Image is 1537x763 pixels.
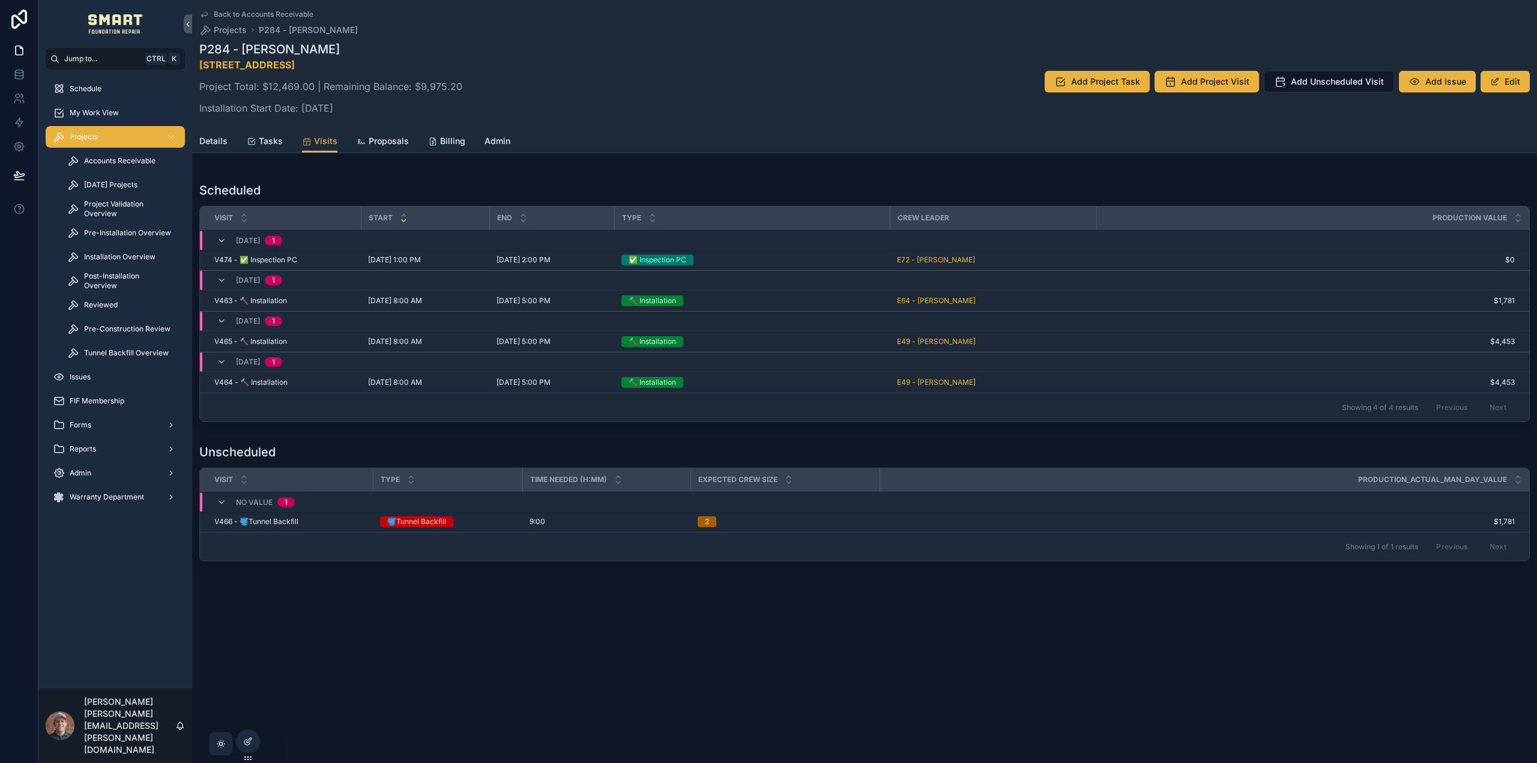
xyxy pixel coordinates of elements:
a: FIF Membership [46,390,185,412]
a: Schedule [46,78,185,100]
a: Warranty Department [46,486,185,508]
span: V474 - ✅ Inspection PC [214,255,297,265]
a: Proposals [357,130,409,154]
span: Time Needed (h:mm) [530,475,607,484]
span: 9:00 [530,517,545,526]
div: 1 [272,316,275,326]
div: scrollable content [38,70,192,523]
a: E72 - [PERSON_NAME] [897,255,1089,265]
div: 2 [705,516,709,527]
span: $1,781 [1096,296,1515,306]
a: Back to Accounts Receivable [199,10,313,19]
a: 9:00 [530,517,683,526]
button: Jump to...CtrlK [46,48,185,70]
span: $4,453 [1096,337,1515,346]
a: [STREET_ADDRESS] [199,59,295,71]
span: V466 - 🪣Tunnel Backfill [214,517,298,526]
a: Details [199,130,228,154]
a: V463 - 🔨 Installation [214,296,354,306]
div: 🔨 Installation [629,336,676,347]
div: 1 [272,357,275,367]
h1: P284 - [PERSON_NAME] [199,41,462,58]
span: Reports [70,444,96,454]
a: E64 - [PERSON_NAME] [897,296,976,306]
div: 🔨 Installation [629,295,676,306]
a: [DATE] 5:00 PM [497,296,607,306]
a: V464 - 🔨 Installation [214,378,354,387]
span: Add Unscheduled Visit [1291,76,1384,88]
span: [DATE] 5:00 PM [497,378,551,387]
span: Visit [214,213,233,223]
a: Admin [46,462,185,484]
a: E64 - [PERSON_NAME] [897,296,1089,306]
span: Add Project Task [1071,76,1140,88]
span: Add Issue [1425,76,1466,88]
span: V463 - 🔨 Installation [214,296,287,306]
span: Admin [70,468,91,478]
span: [DATE] 8:00 AM [368,378,422,387]
span: Showing 1 of 1 results [1345,542,1418,552]
a: $0 [1096,255,1515,265]
span: [DATE] 5:00 PM [497,337,551,346]
a: Admin [485,130,510,154]
span: Jump to... [64,54,140,64]
span: Pre-Construction Review [84,324,171,334]
span: Accounts Receivable [84,156,156,166]
span: Visit [214,475,233,484]
a: [DATE] 5:00 PM [497,378,607,387]
button: Add Project Visit [1155,71,1259,92]
a: Accounts Receivable [60,150,185,172]
span: V464 - 🔨 Installation [214,378,288,387]
a: Pre-Installation Overview [60,222,185,244]
span: Start [369,213,393,223]
a: 🔨 Installation [621,377,883,388]
span: Crew Leader [898,213,949,223]
a: Installation Overview [60,246,185,268]
p: Installation Start Date: [DATE] [199,101,462,115]
span: Proposals [369,135,409,147]
span: Pre-Installation Overview [84,228,171,238]
button: Add Unscheduled Visit [1264,71,1394,92]
a: V465 - 🔨 Installation [214,337,354,346]
span: V465 - 🔨 Installation [214,337,287,346]
a: ✅ Inspection PC [621,255,883,265]
span: Post-Installation Overview [84,271,173,291]
span: E49 - [PERSON_NAME] [897,337,976,346]
h1: Scheduled [199,182,261,199]
span: Project Validation Overview [84,199,173,219]
a: Post-Installation Overview [60,270,185,292]
span: [DATE] 1:00 PM [368,255,421,265]
span: Details [199,135,228,147]
a: Reviewed [60,294,185,316]
a: E72 - [PERSON_NAME] [897,255,975,265]
span: FIF Membership [70,396,124,406]
span: Showing 4 of 4 results [1342,403,1418,412]
span: Ctrl [145,53,167,65]
h1: Unscheduled [199,444,276,460]
span: $1,781 [880,517,1515,526]
a: Tunnel Backfill Overview [60,342,185,364]
a: Projects [46,126,185,148]
span: [DATE] [236,316,260,326]
span: Production_actual_man_day_value [1358,475,1507,484]
span: Warranty Department [70,492,144,502]
a: P284 - [PERSON_NAME] [259,24,358,36]
a: Projects [199,24,247,36]
a: [DATE] 8:00 AM [368,378,482,387]
span: E49 - [PERSON_NAME] [897,378,976,387]
span: [DATE] Projects [84,180,137,190]
span: Add Project Visit [1181,76,1249,88]
a: Billing [428,130,465,154]
a: E49 - [PERSON_NAME] [897,378,1089,387]
span: Projects [70,132,98,142]
span: [DATE] [236,357,260,367]
a: $4,453 [1096,378,1515,387]
span: Type [381,475,400,484]
a: [DATE] Projects [60,174,185,196]
span: End [497,213,512,223]
span: Tunnel Backfill Overview [84,348,169,358]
